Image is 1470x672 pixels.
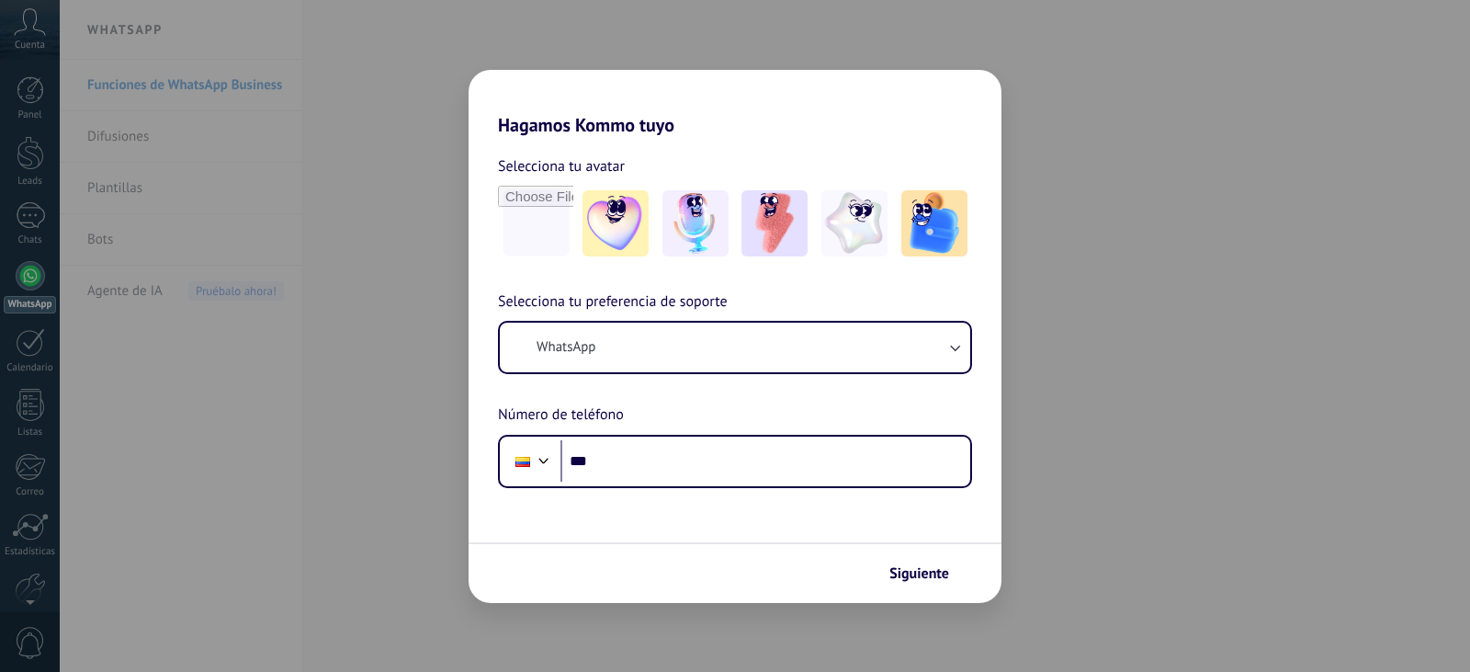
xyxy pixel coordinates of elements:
[901,190,967,256] img: -5.jpeg
[498,154,625,178] span: Selecciona tu avatar
[498,290,728,314] span: Selecciona tu preferencia de soporte
[821,190,888,256] img: -4.jpeg
[505,442,540,481] div: Colombia: + 57
[662,190,729,256] img: -2.jpeg
[500,323,970,372] button: WhatsApp
[537,338,595,357] span: WhatsApp
[469,70,1001,136] h2: Hagamos Kommo tuyo
[889,567,949,580] span: Siguiente
[881,558,974,589] button: Siguiente
[741,190,808,256] img: -3.jpeg
[582,190,649,256] img: -1.jpeg
[498,404,624,427] span: Número de teléfono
